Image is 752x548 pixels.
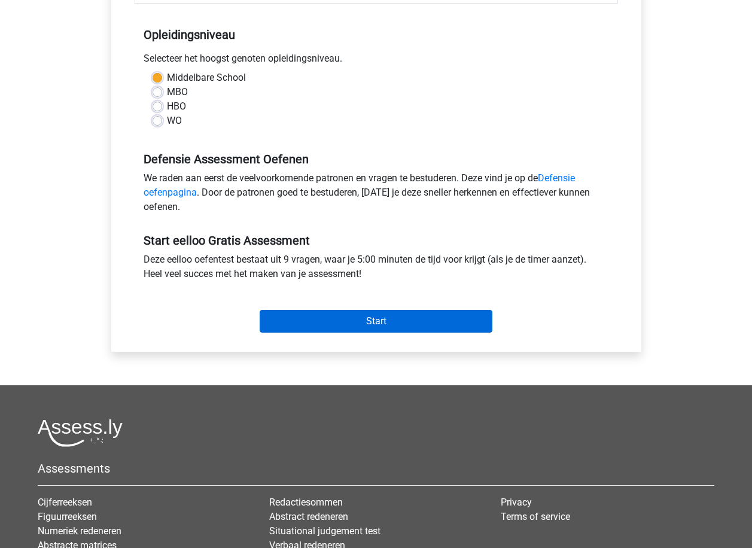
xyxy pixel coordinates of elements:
[38,497,92,508] a: Cijferreeksen
[501,497,532,508] a: Privacy
[167,71,246,85] label: Middelbare School
[144,233,609,248] h5: Start eelloo Gratis Assessment
[38,461,714,476] h5: Assessments
[269,525,380,537] a: Situational judgement test
[269,511,348,522] a: Abstract redeneren
[167,85,188,99] label: MBO
[269,497,343,508] a: Redactiesommen
[260,310,492,333] input: Start
[135,51,618,71] div: Selecteer het hoogst genoten opleidingsniveau.
[167,99,186,114] label: HBO
[38,511,97,522] a: Figuurreeksen
[167,114,182,128] label: WO
[144,152,609,166] h5: Defensie Assessment Oefenen
[135,171,618,219] div: We raden aan eerst de veelvoorkomende patronen en vragen te bestuderen. Deze vind je op de . Door...
[144,23,609,47] h5: Opleidingsniveau
[501,511,570,522] a: Terms of service
[38,419,123,447] img: Assessly logo
[135,252,618,286] div: Deze eelloo oefentest bestaat uit 9 vragen, waar je 5:00 minuten de tijd voor krijgt (als je de t...
[38,525,121,537] a: Numeriek redeneren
